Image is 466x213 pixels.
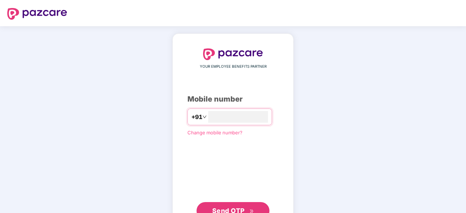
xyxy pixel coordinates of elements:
span: +91 [191,113,202,122]
span: down [202,115,207,119]
div: Mobile number [187,94,279,105]
img: logo [203,48,263,60]
span: YOUR EMPLOYEE BENEFITS PARTNER [200,64,267,70]
a: Change mobile number? [187,130,242,135]
img: logo [7,8,67,20]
